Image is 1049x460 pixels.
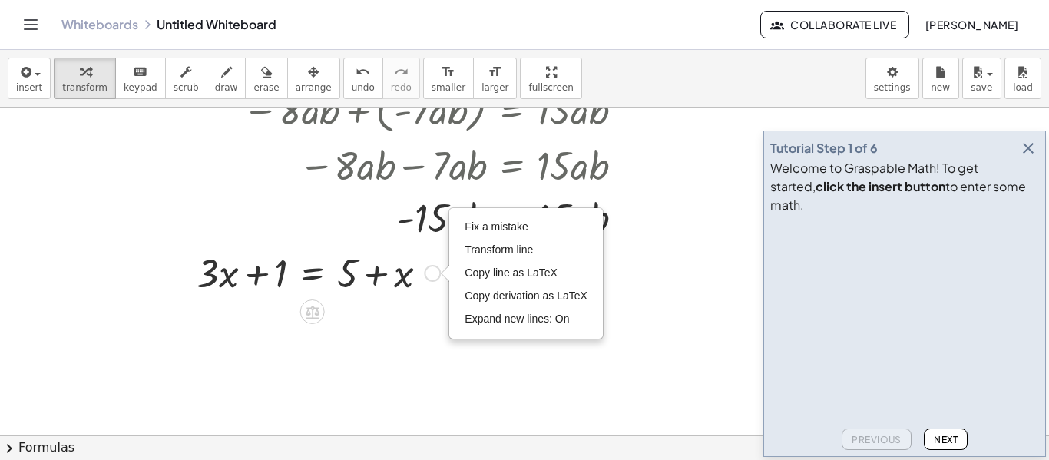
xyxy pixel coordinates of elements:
[207,58,247,99] button: draw
[432,82,465,93] span: smaller
[465,243,533,256] span: Transform line
[245,58,287,99] button: erase
[816,178,945,194] b: click the insert button
[16,82,42,93] span: insert
[115,58,166,99] button: keyboardkeypad
[343,58,383,99] button: undoundo
[924,429,968,450] button: Next
[61,17,138,32] a: Whiteboards
[770,139,878,157] div: Tutorial Step 1 of 6
[423,58,474,99] button: format_sizesmaller
[465,266,558,279] span: Copy line as LaTeX
[488,63,502,81] i: format_size
[465,290,587,302] span: Copy derivation as LaTeX
[528,82,573,93] span: fullscreen
[465,220,528,233] span: Fix a mistake
[296,82,332,93] span: arrange
[287,58,340,99] button: arrange
[925,18,1018,31] span: [PERSON_NAME]
[912,11,1031,38] button: [PERSON_NAME]
[760,11,909,38] button: Collaborate Live
[520,58,581,99] button: fullscreen
[174,82,199,93] span: scrub
[962,58,1001,99] button: save
[8,58,51,99] button: insert
[352,82,375,93] span: undo
[773,18,896,31] span: Collaborate Live
[922,58,959,99] button: new
[18,12,43,37] button: Toggle navigation
[865,58,919,99] button: settings
[874,82,911,93] span: settings
[465,313,569,325] span: Expand new lines: On
[934,434,958,445] span: Next
[473,58,517,99] button: format_sizelarger
[931,82,950,93] span: new
[253,82,279,93] span: erase
[971,82,992,93] span: save
[165,58,207,99] button: scrub
[1013,82,1033,93] span: load
[54,58,116,99] button: transform
[770,159,1039,214] div: Welcome to Graspable Math! To get started, to enter some math.
[382,58,420,99] button: redoredo
[62,82,108,93] span: transform
[215,82,238,93] span: draw
[481,82,508,93] span: larger
[300,299,325,324] div: Apply the same math to both sides of the equation
[441,63,455,81] i: format_size
[133,63,147,81] i: keyboard
[394,63,409,81] i: redo
[1004,58,1041,99] button: load
[391,82,412,93] span: redo
[356,63,370,81] i: undo
[124,82,157,93] span: keypad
